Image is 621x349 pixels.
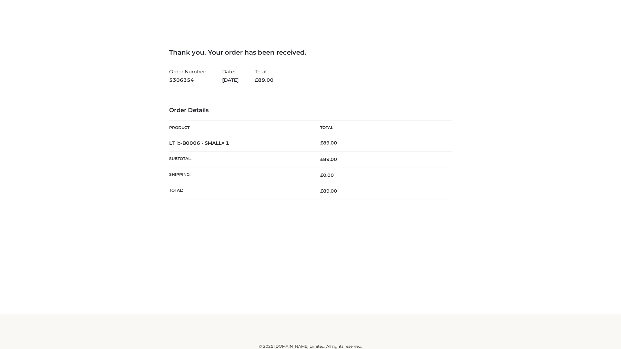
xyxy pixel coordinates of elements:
[255,77,274,83] span: 89.00
[255,77,258,83] span: £
[320,140,323,146] span: £
[169,151,310,167] th: Subtotal:
[320,188,337,194] span: 89.00
[169,140,229,146] strong: LT_b-B0006 - SMALL
[320,172,334,178] bdi: 0.00
[222,66,239,86] li: Date:
[169,167,310,183] th: Shipping:
[222,140,229,146] strong: × 1
[320,140,337,146] bdi: 89.00
[255,66,274,86] li: Total:
[320,156,337,162] span: 89.00
[169,121,310,135] th: Product
[320,172,323,178] span: £
[310,121,452,135] th: Total
[169,107,452,114] h3: Order Details
[169,66,206,86] li: Order Number:
[169,76,206,84] strong: 5306354
[320,188,323,194] span: £
[222,76,239,84] strong: [DATE]
[169,183,310,199] th: Total:
[169,48,452,56] h3: Thank you. Your order has been received.
[320,156,323,162] span: £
